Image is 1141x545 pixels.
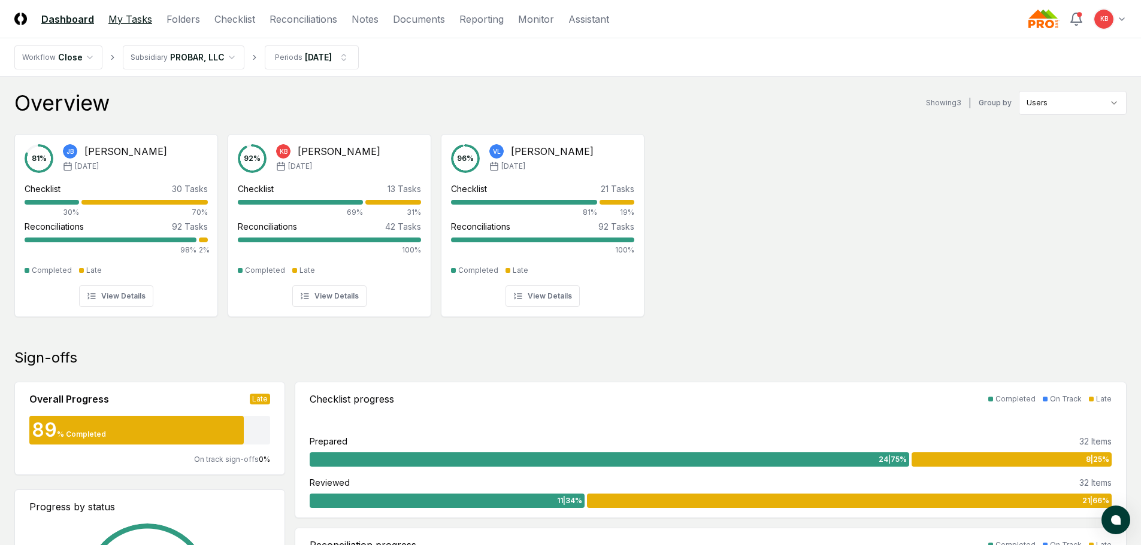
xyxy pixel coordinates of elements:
a: Notes [352,12,379,26]
span: [DATE] [288,161,312,172]
a: Documents [393,12,445,26]
span: 11 | 34 % [557,495,582,506]
div: Late [250,394,270,404]
a: 92%KB[PERSON_NAME][DATE]Checklist13 Tasks69%31%Reconciliations42 Tasks100%CompletedLateView Details [228,124,431,317]
div: 92 Tasks [172,220,208,233]
div: | [969,97,971,109]
div: Reviewed [310,476,350,489]
button: Periods[DATE] [265,45,359,69]
div: Completed [245,265,285,276]
a: Dashboard [41,12,94,26]
img: Logo [14,13,27,25]
a: My Tasks [108,12,152,26]
div: 70% [81,207,208,218]
div: Late [86,265,102,276]
span: VL [493,147,501,156]
div: 89 [29,421,57,440]
a: Assistant [568,12,609,26]
button: View Details [79,285,153,307]
span: JB [66,147,74,156]
button: View Details [292,285,367,307]
div: Workflow [22,52,56,63]
div: Checklist [25,182,60,195]
div: [PERSON_NAME] [298,144,380,159]
div: Overview [14,91,110,115]
span: 0 % [259,455,270,464]
div: 21 Tasks [601,182,634,195]
nav: breadcrumb [14,45,359,69]
div: 13 Tasks [388,182,421,195]
div: [DATE] [305,51,332,63]
label: Group by [979,99,1012,106]
div: 19% [600,207,634,218]
a: Reconciliations [270,12,337,26]
div: Progress by status [29,500,270,514]
div: 30% [25,207,79,218]
span: KB [1100,14,1108,23]
a: Checklist [214,12,255,26]
span: 8 | 25 % [1086,454,1109,465]
div: % Completed [57,429,106,440]
a: Checklist progressCompletedOn TrackLatePrepared32 Items24|75%8|25%Reviewed32 Items11|34%21|66% [295,382,1127,518]
div: Reconciliations [238,220,297,233]
div: [PERSON_NAME] [511,144,594,159]
div: Reconciliations [25,220,84,233]
button: atlas-launcher [1101,506,1130,534]
a: 81%JB[PERSON_NAME][DATE]Checklist30 Tasks30%70%Reconciliations92 Tasks98%2%CompletedLateView Details [14,124,218,317]
button: KB [1093,8,1115,30]
div: On Track [1050,394,1082,404]
div: Checklist [451,182,487,195]
button: View Details [506,285,580,307]
div: Late [513,265,528,276]
div: 98% [25,245,196,255]
span: 24 | 75 % [879,454,907,465]
div: 100% [451,245,634,255]
div: 32 Items [1079,476,1112,489]
span: 21 | 66 % [1082,495,1109,506]
div: 2% [199,245,208,255]
div: 81% [451,207,597,218]
div: Prepared [310,435,347,447]
div: Late [299,265,315,276]
span: On track sign-offs [194,455,259,464]
div: Late [1096,394,1112,404]
img: Probar logo [1028,10,1060,29]
div: Reconciliations [451,220,510,233]
div: Completed [995,394,1036,404]
div: 42 Tasks [385,220,421,233]
div: 30 Tasks [172,182,208,195]
div: 100% [238,245,421,255]
span: [DATE] [501,161,525,172]
a: 96%VL[PERSON_NAME][DATE]Checklist21 Tasks81%19%Reconciliations92 Tasks100%CompletedLateView Details [441,124,644,317]
div: Checklist progress [310,392,394,406]
a: Folders [167,12,200,26]
div: 69% [238,207,363,218]
div: 31% [365,207,421,218]
a: Monitor [518,12,554,26]
span: [DATE] [75,161,99,172]
div: Subsidiary [131,52,168,63]
div: 92 Tasks [598,220,634,233]
div: Periods [275,52,302,63]
div: 32 Items [1079,435,1112,447]
div: Completed [32,265,72,276]
span: KB [280,147,287,156]
div: [PERSON_NAME] [84,144,167,159]
div: Completed [458,265,498,276]
div: Sign-offs [14,348,1127,367]
div: Showing 3 [926,98,961,108]
div: Checklist [238,182,274,195]
div: Overall Progress [29,392,109,406]
a: Reporting [459,12,504,26]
